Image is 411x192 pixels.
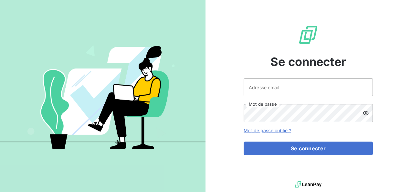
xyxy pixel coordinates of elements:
img: Logo LeanPay [298,25,319,45]
input: placeholder [244,78,373,96]
img: logo [295,180,321,189]
button: Se connecter [244,142,373,155]
a: Mot de passe oublié ? [244,128,291,133]
span: Se connecter [270,53,346,70]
